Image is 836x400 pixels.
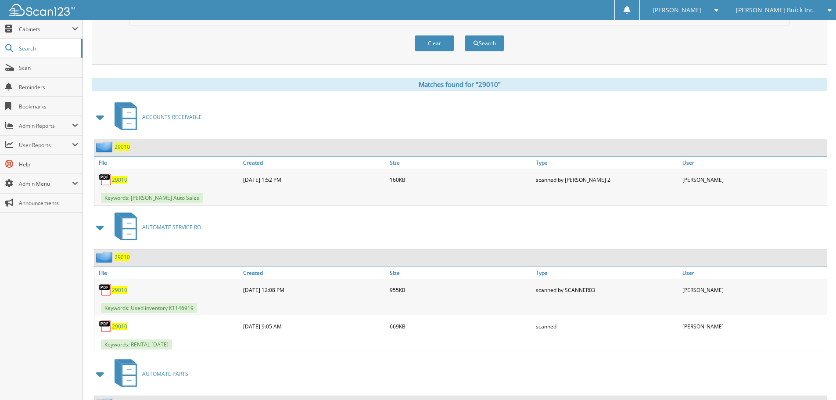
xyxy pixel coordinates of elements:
a: 29010 [112,323,127,330]
div: Matches found for "29010" [92,78,827,91]
span: Bookmarks [19,103,78,110]
a: Type [534,157,680,169]
a: File [94,267,241,279]
span: Keywords: Used inventory K1146919 [101,303,197,313]
div: [PERSON_NAME] [680,317,827,335]
a: ACCOUNTS RECEIVABLE [109,100,202,134]
span: Search [19,45,77,52]
span: Cabinets [19,25,72,33]
div: [DATE] 1:52 PM [241,171,388,188]
div: scanned by [PERSON_NAME] 2 [534,171,680,188]
span: Keywords: [PERSON_NAME] Auto Sales [101,193,203,203]
span: Announcements [19,199,78,207]
span: Reminders [19,83,78,91]
a: Size [388,157,534,169]
div: [PERSON_NAME] [680,281,827,299]
img: PDF.png [99,320,112,333]
span: Help [19,161,78,168]
img: PDF.png [99,283,112,296]
img: scan123-logo-white.svg [9,4,75,16]
div: [PERSON_NAME] [680,171,827,188]
span: Admin Menu [19,180,72,187]
span: Scan [19,64,78,72]
span: ACCOUNTS RECEIVABLE [142,113,202,121]
span: AUTOMATE PARTS [142,370,188,378]
iframe: Chat Widget [792,358,836,400]
a: File [94,157,241,169]
a: Size [388,267,534,279]
div: 669KB [388,317,534,335]
a: Created [241,267,388,279]
a: User [680,267,827,279]
a: 29010 [112,286,127,294]
span: [PERSON_NAME] [653,7,702,13]
span: User Reports [19,141,72,149]
div: [DATE] 12:08 PM [241,281,388,299]
img: folder2.png [96,141,115,152]
a: User [680,157,827,169]
span: [PERSON_NAME] Buick Inc. [736,7,815,13]
img: folder2.png [96,252,115,263]
a: Type [534,267,680,279]
div: 955KB [388,281,534,299]
a: 29010 [115,253,130,261]
div: [DATE] 9:05 AM [241,317,388,335]
div: scanned by SCANNER03 [534,281,680,299]
div: scanned [534,317,680,335]
a: Created [241,157,388,169]
a: 29010 [112,176,127,184]
span: Admin Reports [19,122,72,130]
a: AUTOMATE PARTS [109,357,188,391]
a: 29010 [115,143,130,151]
div: 160KB [388,171,534,188]
img: PDF.png [99,173,112,186]
a: AUTOMATE SERVICE RO [109,210,201,245]
button: Clear [415,35,454,51]
button: Search [465,35,504,51]
span: Keywords: RENTAL [DATE] [101,339,172,350]
span: AUTOMATE SERVICE RO [142,223,201,231]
